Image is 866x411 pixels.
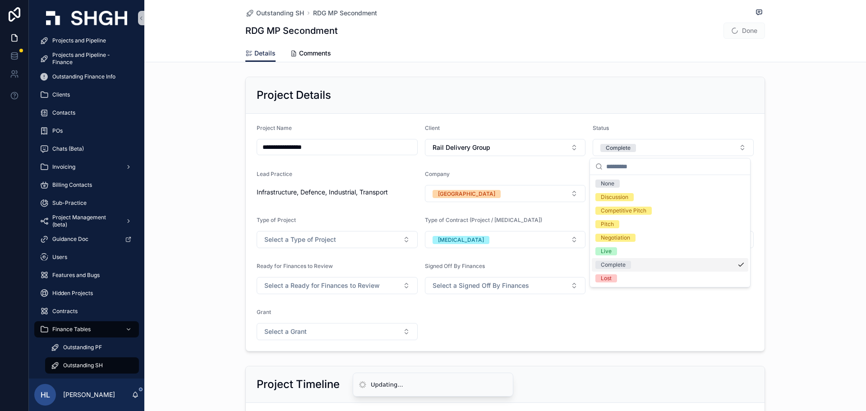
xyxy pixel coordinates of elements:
a: Sub-Practice [34,195,139,211]
button: Select Button [425,231,586,248]
button: Select Button [257,231,418,248]
span: Contracts [52,308,78,315]
a: Features and Bugs [34,267,139,283]
a: Clients [34,87,139,103]
div: Competitive Pitch [601,207,646,215]
button: Select Button [425,185,586,202]
div: None [601,180,614,188]
a: Users [34,249,139,265]
span: Projects and Pipeline [52,37,106,44]
span: Guidance Doc [52,236,88,243]
span: Select a Grant [264,327,307,336]
span: Type of Project [257,217,296,223]
span: Outstanding PF [63,344,102,351]
span: Rail Delivery Group [433,143,490,152]
a: Outstanding Finance Info [34,69,139,85]
div: Complete [601,261,626,269]
span: Select a Signed Off By Finances [433,281,529,290]
a: Finance Tables [34,321,139,337]
span: Features and Bugs [52,272,100,279]
a: Hidden Projects [34,285,139,301]
span: Status [593,125,609,131]
h1: RDG MP Secondment [245,24,338,37]
span: POs [52,127,63,134]
span: Select a Type of Project [264,235,336,244]
span: Select a Ready for Finances to Review [264,281,380,290]
span: Infrastructure, Defence, Industrial, Transport [257,188,388,197]
a: Project Management (beta) [34,213,139,229]
h2: Project Timeline [257,377,340,392]
button: Select Button [257,277,418,294]
span: Hidden Projects [52,290,93,297]
span: Finance Tables [52,326,91,333]
div: Pitch [601,220,614,228]
button: Select Button [593,139,754,156]
span: Ready for Finances to Review [257,263,333,269]
div: [MEDICAL_DATA] [438,236,484,244]
span: Type of Contract (Project / [MEDICAL_DATA]) [425,217,542,223]
a: Contracts [34,303,139,319]
a: Projects and Pipeline - Finance [34,51,139,67]
span: Client [425,125,440,131]
div: Suggestions [590,175,750,287]
a: Projects and Pipeline [34,32,139,49]
a: Outstanding SH [245,9,304,18]
span: Outstanding SH [256,9,304,18]
img: App logo [46,11,127,25]
span: Sub-Practice [52,199,87,207]
span: Outstanding Finance Info [52,73,115,80]
span: Projects and Pipeline - Finance [52,51,130,66]
a: RDG MP Secondment [313,9,377,18]
div: Lost [601,274,612,282]
a: Chats (Beta) [34,141,139,157]
button: Select Button [425,277,586,294]
a: Outstanding PF [45,339,139,356]
span: Lead Practice [257,171,292,177]
a: Comments [290,45,331,63]
div: scrollable content [29,36,144,379]
span: Invoicing [52,163,75,171]
span: Comments [299,49,331,58]
span: Grant [257,309,271,315]
div: Complete [606,144,631,152]
a: Outstanding SH [45,357,139,374]
span: Project Name [257,125,292,131]
div: Discussion [601,193,628,201]
button: Select Button [257,323,418,340]
span: HL [41,389,50,400]
div: Live [601,247,612,255]
span: Project Management (beta) [52,214,118,228]
span: Billing Contacts [52,181,92,189]
span: Details [254,49,276,58]
a: Guidance Doc [34,231,139,247]
div: Negotiation [601,234,630,242]
span: Signed Off By Finances [425,263,485,269]
div: Updating... [371,380,403,389]
span: Contacts [52,109,75,116]
h2: Project Details [257,88,331,102]
button: Select Button [425,139,586,156]
a: Contacts [34,105,139,121]
span: Company [425,171,450,177]
a: Invoicing [34,159,139,175]
a: Details [245,45,276,62]
a: POs [34,123,139,139]
p: [PERSON_NAME] [63,390,115,399]
span: Users [52,254,67,261]
span: Outstanding SH [63,362,103,369]
span: Chats (Beta) [52,145,84,152]
span: Clients [52,91,70,98]
a: Billing Contacts [34,177,139,193]
div: [GEOGRAPHIC_DATA] [438,190,495,198]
